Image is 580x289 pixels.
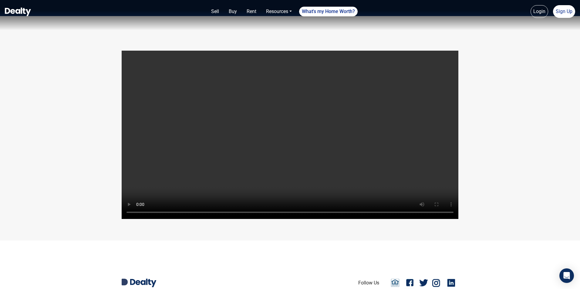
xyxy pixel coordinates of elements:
a: Login [531,5,548,18]
a: Instagram [431,277,443,289]
a: Facebook [404,277,416,289]
img: Dealty - Buy, Sell & Rent Homes [5,8,31,16]
a: Linkedin [446,277,458,289]
a: What's my Home Worth? [299,7,358,16]
a: Email [389,278,401,287]
a: Rent [244,5,259,18]
a: Twitter [419,277,428,289]
iframe: BigID CMP Widget [3,271,21,289]
li: Follow Us [358,279,379,287]
a: Sign Up [553,5,575,18]
div: Open Intercom Messenger [559,268,574,283]
video: Your browser does not support the video tag. [122,51,458,219]
a: Sell [209,5,221,18]
img: Dealty D [122,279,128,285]
a: Buy [226,5,239,18]
img: Dealty [130,279,156,287]
a: Resources [264,5,294,18]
